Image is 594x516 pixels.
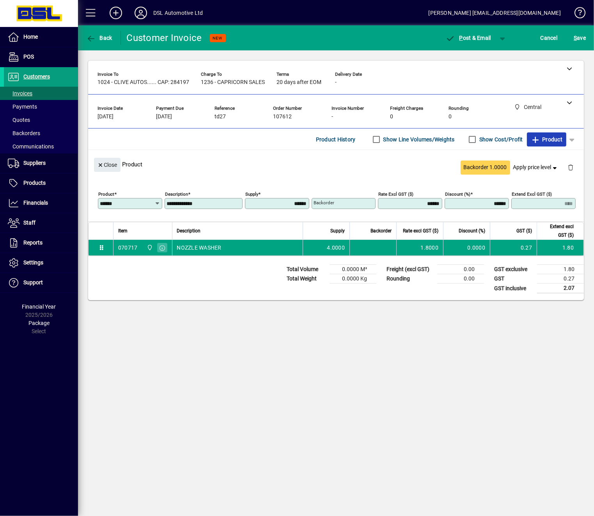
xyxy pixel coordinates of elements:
[442,31,495,45] button: Post & Email
[461,161,510,175] button: Backorder 1.0000
[177,244,222,252] span: NOZZLE WASHER
[23,160,46,166] span: Suppliers
[84,31,114,45] button: Back
[213,36,223,41] span: NEW
[4,87,78,100] a: Invoices
[8,90,32,96] span: Invoices
[4,100,78,113] a: Payments
[273,114,292,120] span: 107612
[94,158,121,172] button: Close
[23,180,46,186] span: Products
[283,265,330,274] td: Total Volume
[429,7,561,19] div: [PERSON_NAME] [EMAIL_ADDRESS][DOMAIN_NAME]
[215,114,226,120] span: td27
[4,273,78,293] a: Support
[23,73,50,80] span: Customers
[23,279,43,286] span: Support
[561,158,580,177] button: Delete
[383,274,437,284] td: Rounding
[313,132,359,146] button: Product History
[446,35,491,41] span: ost & Email
[314,200,334,205] mat-label: Backorder
[445,191,470,197] mat-label: Discount (%)
[86,35,112,41] span: Back
[4,113,78,127] a: Quotes
[118,227,128,235] span: Item
[23,239,43,246] span: Reports
[335,79,337,86] span: -
[490,265,537,274] td: GST exclusive
[537,274,584,284] td: 0.27
[330,274,376,284] td: 0.0000 Kg
[277,79,321,86] span: 20 days after EOM
[512,191,552,197] mat-label: Extend excl GST ($)
[569,2,584,27] a: Knowledge Base
[516,227,532,235] span: GST ($)
[23,34,38,40] span: Home
[98,79,189,86] span: 1024 - CLIVE AUTOS...... CAP: 284197
[98,114,113,120] span: [DATE]
[572,31,588,45] button: Save
[153,7,203,19] div: DSL Automotive Ltd
[527,132,566,146] button: Product
[490,274,537,284] td: GST
[403,227,438,235] span: Rate excl GST ($)
[4,213,78,233] a: Staff
[8,117,30,123] span: Quotes
[23,200,48,206] span: Financials
[574,35,577,41] span: S
[92,161,122,168] app-page-header-button: Close
[8,143,54,150] span: Communications
[537,265,584,274] td: 1.80
[464,163,507,171] span: Backorder 1.0000
[327,244,345,252] span: 4.0000
[156,114,172,120] span: [DATE]
[145,243,154,252] span: Central
[127,32,202,44] div: Customer Invoice
[401,244,438,252] div: 1.8000
[542,222,574,239] span: Extend excl GST ($)
[4,127,78,140] a: Backorders
[378,191,413,197] mat-label: Rate excl GST ($)
[537,284,584,293] td: 2.07
[443,240,490,255] td: 0.0000
[8,104,37,110] span: Payments
[283,274,330,284] td: Total Weight
[4,140,78,153] a: Communications
[98,191,114,197] mat-label: Product
[437,265,484,274] td: 0.00
[4,27,78,47] a: Home
[201,79,265,86] span: 1236 - CAPRICORN SALES
[245,191,258,197] mat-label: Supply
[531,133,562,146] span: Product
[4,47,78,67] a: POS
[103,6,128,20] button: Add
[97,159,117,171] span: Close
[539,31,560,45] button: Cancel
[330,227,345,235] span: Supply
[537,240,583,255] td: 1.80
[23,54,34,60] span: POS
[165,191,188,197] mat-label: Description
[541,32,558,44] span: Cancel
[459,227,485,235] span: Discount (%)
[383,265,437,274] td: Freight (excl GST)
[88,150,584,179] div: Product
[390,114,393,120] span: 0
[382,136,455,143] label: Show Line Volumes/Weights
[371,227,392,235] span: Backorder
[28,320,50,326] span: Package
[4,233,78,253] a: Reports
[118,244,138,252] div: 070717
[8,130,40,136] span: Backorders
[23,220,35,226] span: Staff
[449,114,452,120] span: 0
[316,133,356,146] span: Product History
[23,259,43,266] span: Settings
[4,173,78,193] a: Products
[561,164,580,171] app-page-header-button: Delete
[22,304,56,310] span: Financial Year
[574,32,586,44] span: ave
[128,6,153,20] button: Profile
[459,35,463,41] span: P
